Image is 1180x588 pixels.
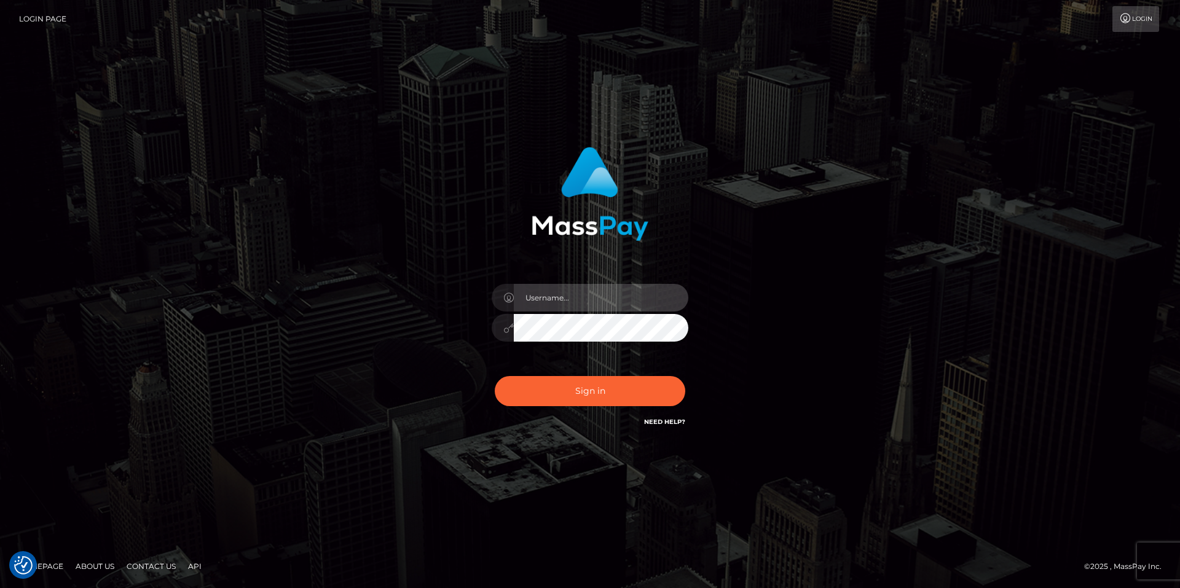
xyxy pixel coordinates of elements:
[644,418,685,426] a: Need Help?
[14,556,33,574] img: Revisit consent button
[14,556,33,574] button: Consent Preferences
[183,557,206,576] a: API
[1084,560,1171,573] div: © 2025 , MassPay Inc.
[514,284,688,312] input: Username...
[1112,6,1159,32] a: Login
[495,376,685,406] button: Sign in
[71,557,119,576] a: About Us
[14,557,68,576] a: Homepage
[532,147,648,241] img: MassPay Login
[19,6,66,32] a: Login Page
[122,557,181,576] a: Contact Us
